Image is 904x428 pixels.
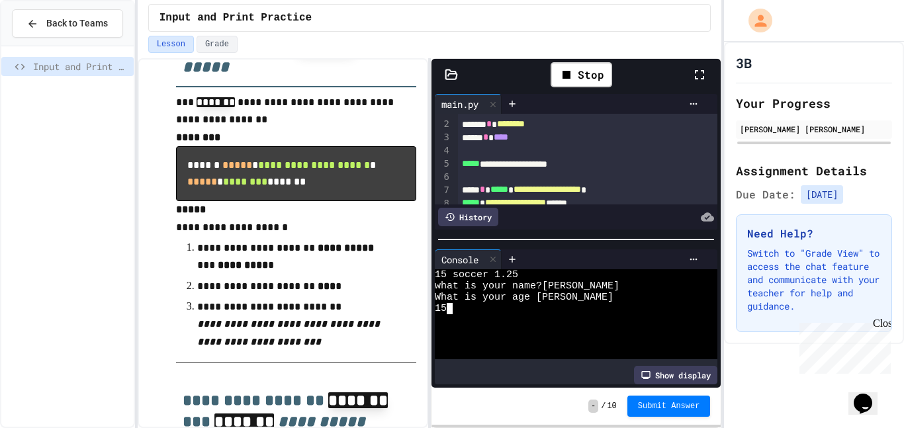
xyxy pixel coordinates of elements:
[33,60,128,73] span: Input and Print Practice
[435,249,502,269] div: Console
[435,131,451,144] div: 3
[747,226,881,241] h3: Need Help?
[607,401,616,411] span: 10
[12,9,123,38] button: Back to Teams
[435,118,451,131] div: 2
[435,303,447,314] span: 15
[197,36,238,53] button: Grade
[601,401,606,411] span: /
[148,36,194,53] button: Lesson
[435,94,502,114] div: main.py
[736,54,752,72] h1: 3B
[736,94,892,112] h2: Your Progress
[435,144,451,157] div: 4
[435,157,451,171] div: 5
[435,269,518,280] span: 15 soccer 1.25
[747,247,881,313] p: Switch to "Grade View" to access the chat feature and communicate with your teacher for help and ...
[46,17,108,30] span: Back to Teams
[801,185,843,204] span: [DATE]
[634,366,717,384] div: Show display
[159,10,312,26] span: Input and Print Practice
[794,318,891,374] iframe: chat widget
[5,5,91,84] div: Chat with us now!Close
[435,171,451,184] div: 6
[588,400,598,413] span: -
[735,5,776,36] div: My Account
[551,62,612,87] div: Stop
[435,97,485,111] div: main.py
[740,123,888,135] div: [PERSON_NAME] [PERSON_NAME]
[435,280,619,292] span: what is your name?[PERSON_NAME]
[736,161,892,180] h2: Assignment Details
[848,375,891,415] iframe: chat widget
[435,253,485,267] div: Console
[627,396,711,417] button: Submit Answer
[638,401,700,411] span: Submit Answer
[438,208,498,226] div: History
[435,184,451,197] div: 7
[435,292,613,303] span: What is your age [PERSON_NAME]
[736,187,795,202] span: Due Date:
[435,197,451,210] div: 8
